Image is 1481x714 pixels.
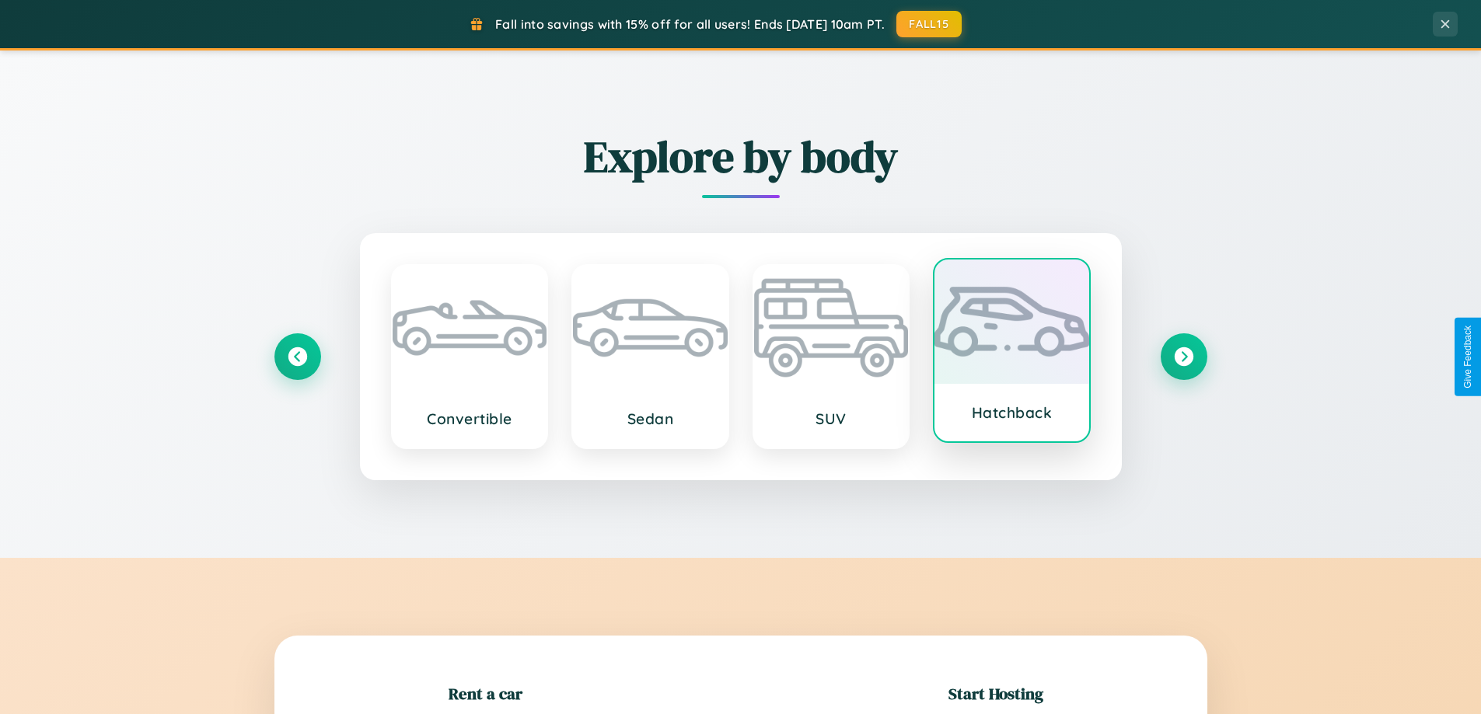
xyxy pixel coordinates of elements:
[274,127,1207,186] h2: Explore by body
[495,16,885,32] span: Fall into savings with 15% off for all users! Ends [DATE] 10am PT.
[896,11,962,37] button: FALL15
[1462,326,1473,388] div: Give Feedback
[449,682,522,705] h2: Rent a car
[589,409,712,428] h3: Sedan
[408,409,532,428] h3: Convertible
[770,409,893,428] h3: SUV
[950,403,1074,422] h3: Hatchback
[948,682,1043,705] h2: Start Hosting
